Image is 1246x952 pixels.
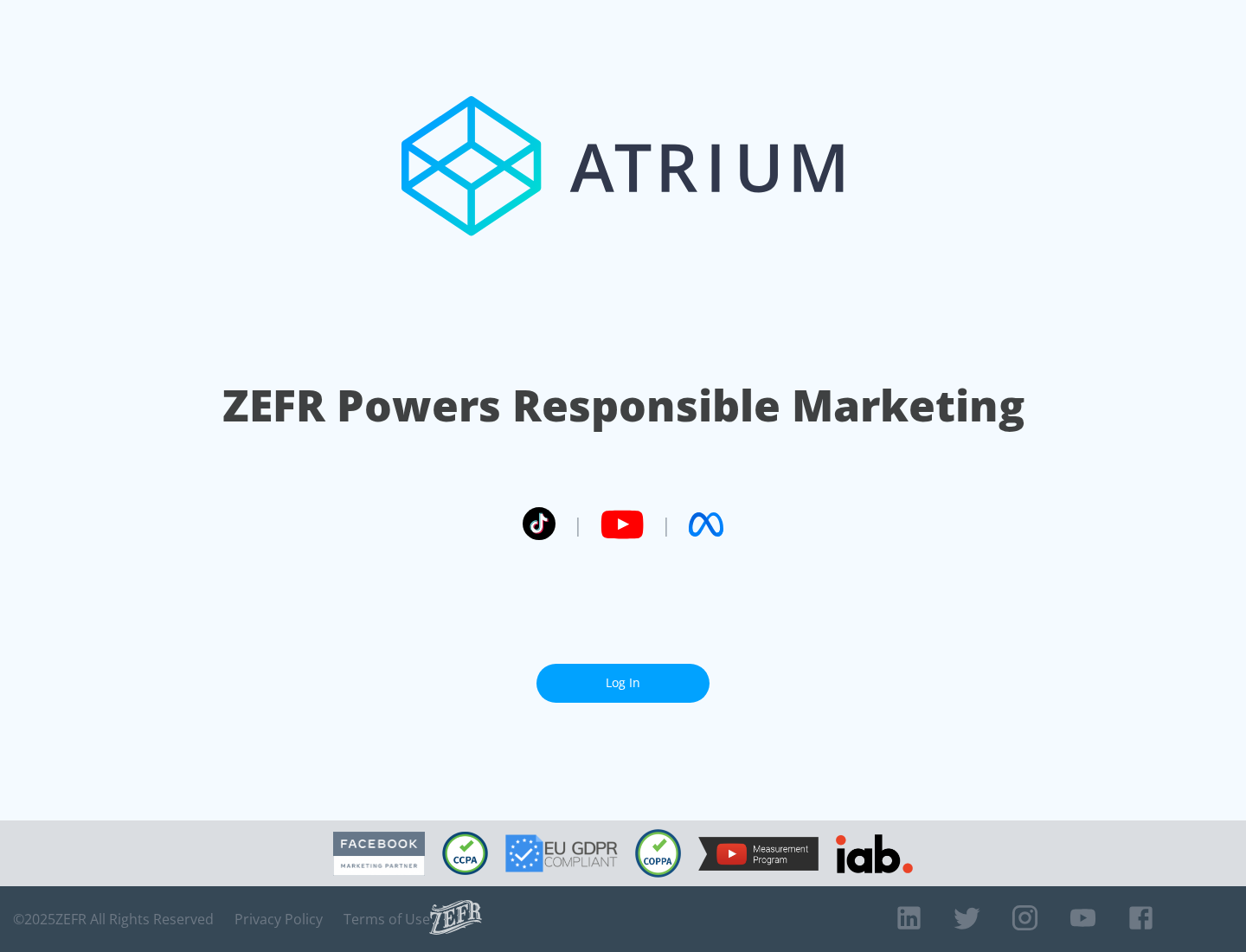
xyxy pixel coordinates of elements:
img: GDPR Compliant [505,834,618,872]
h1: ZEFR Powers Responsible Marketing [222,376,1024,435]
img: Facebook Marketing Partner [333,832,425,876]
a: Log In [536,664,710,703]
a: Privacy Policy [234,910,323,928]
a: Terms of Use [344,910,430,928]
img: CCPA Compliant [442,832,488,875]
img: YouTube Measurement Program [698,837,819,871]
span: | [573,511,583,537]
span: © 2025 ZEFR All Rights Reserved [13,910,214,928]
img: COPPA Compliant [635,829,681,878]
img: IAB [836,834,913,873]
span: | [661,511,671,537]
